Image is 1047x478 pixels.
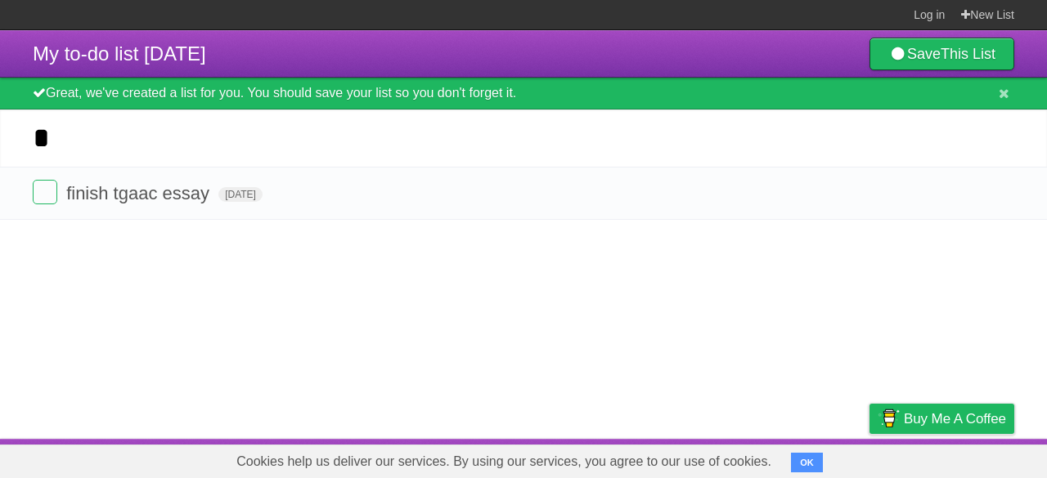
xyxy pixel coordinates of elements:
a: About [652,443,686,474]
a: Buy me a coffee [870,404,1014,434]
b: This List [941,46,995,62]
a: Suggest a feature [911,443,1014,474]
img: Buy me a coffee [878,404,900,432]
button: OK [791,453,823,472]
span: My to-do list [DATE] [33,42,206,65]
span: Buy me a coffee [904,404,1006,433]
a: Developers [706,443,772,474]
label: Done [33,180,57,204]
a: Terms [793,443,829,474]
a: SaveThis List [870,38,1014,70]
span: Cookies help us deliver our services. By using our services, you agree to our use of cookies. [220,445,788,478]
span: [DATE] [218,187,263,202]
a: Privacy [848,443,891,474]
span: finish tgaac essay [66,183,213,203]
